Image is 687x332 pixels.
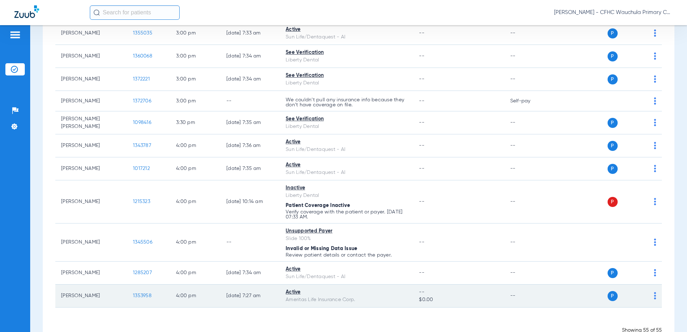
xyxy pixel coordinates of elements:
[221,68,280,91] td: [DATE] 7:34 AM
[55,45,127,68] td: [PERSON_NAME]
[654,142,656,149] img: group-dot-blue.svg
[638,52,645,60] img: x.svg
[504,157,553,180] td: --
[170,180,221,223] td: 4:00 PM
[55,180,127,223] td: [PERSON_NAME]
[348,319,369,325] span: Loading
[55,68,127,91] td: [PERSON_NAME]
[286,227,407,235] div: Unsupported Payer
[286,289,407,296] div: Active
[133,54,152,59] span: 1360068
[133,199,150,204] span: 1215323
[221,134,280,157] td: [DATE] 7:36 AM
[221,180,280,223] td: [DATE] 10:14 AM
[55,157,127,180] td: [PERSON_NAME]
[504,262,553,285] td: --
[504,22,553,45] td: --
[221,223,280,262] td: --
[170,22,221,45] td: 3:00 PM
[654,75,656,83] img: group-dot-blue.svg
[608,118,618,128] span: P
[504,134,553,157] td: --
[55,134,127,157] td: [PERSON_NAME]
[638,239,645,246] img: x.svg
[419,120,424,125] span: --
[133,270,152,275] span: 1285207
[133,293,152,298] span: 1353958
[170,285,221,308] td: 4:00 PM
[504,68,553,91] td: --
[638,198,645,205] img: x.svg
[654,239,656,246] img: group-dot-blue.svg
[133,98,151,103] span: 1372706
[55,111,127,134] td: [PERSON_NAME] [PERSON_NAME]
[170,134,221,157] td: 4:00 PM
[638,119,645,126] img: x.svg
[286,296,407,304] div: Ameritas Life Insurance Corp.
[608,291,618,301] span: P
[286,115,407,123] div: See Verification
[9,31,21,39] img: hamburger-icon
[638,142,645,149] img: x.svg
[608,74,618,84] span: P
[286,138,407,146] div: Active
[608,51,618,61] span: P
[133,166,150,171] span: 1017212
[14,5,39,18] img: Zuub Logo
[133,31,152,36] span: 1355035
[638,75,645,83] img: x.svg
[419,31,424,36] span: --
[608,28,618,38] span: P
[608,197,618,207] span: P
[170,223,221,262] td: 4:00 PM
[654,292,656,299] img: group-dot-blue.svg
[419,98,424,103] span: --
[419,143,424,148] span: --
[55,22,127,45] td: [PERSON_NAME]
[419,270,424,275] span: --
[286,72,407,79] div: See Verification
[221,45,280,68] td: [DATE] 7:34 AM
[221,262,280,285] td: [DATE] 7:34 AM
[419,289,498,296] span: --
[55,223,127,262] td: [PERSON_NAME]
[55,262,127,285] td: [PERSON_NAME]
[638,29,645,37] img: x.svg
[170,91,221,111] td: 3:00 PM
[90,5,180,20] input: Search for patients
[419,240,424,245] span: --
[608,268,618,278] span: P
[286,273,407,281] div: Sun Life/Dentaquest - AI
[286,209,407,220] p: Verify coverage with the patient or payer. [DATE] 07:33 AM.
[170,68,221,91] td: 3:00 PM
[55,91,127,111] td: [PERSON_NAME]
[504,45,553,68] td: --
[554,9,673,16] span: [PERSON_NAME] - CFHC Wauchula Primary Care Dental
[654,52,656,60] img: group-dot-blue.svg
[55,285,127,308] td: [PERSON_NAME]
[133,143,151,148] span: 1343787
[221,22,280,45] td: [DATE] 7:33 AM
[286,79,407,87] div: Liberty Dental
[170,111,221,134] td: 3:30 PM
[286,246,357,251] span: Invalid or Missing Data Issue
[133,240,152,245] span: 1345506
[654,198,656,205] img: group-dot-blue.svg
[286,266,407,273] div: Active
[654,29,656,37] img: group-dot-blue.svg
[221,111,280,134] td: [DATE] 7:35 AM
[170,45,221,68] td: 3:00 PM
[286,33,407,41] div: Sun Life/Dentaquest - AI
[286,203,350,208] span: Patient Coverage Inactive
[651,298,687,332] iframe: Chat Widget
[419,296,498,304] span: $0.00
[133,77,150,82] span: 1372221
[286,253,407,258] p: Review patient details or contact the payer.
[286,97,407,107] p: We couldn’t pull any insurance info because they don’t have coverage on file.
[654,165,656,172] img: group-dot-blue.svg
[638,165,645,172] img: x.svg
[419,77,424,82] span: --
[654,97,656,105] img: group-dot-blue.svg
[170,262,221,285] td: 4:00 PM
